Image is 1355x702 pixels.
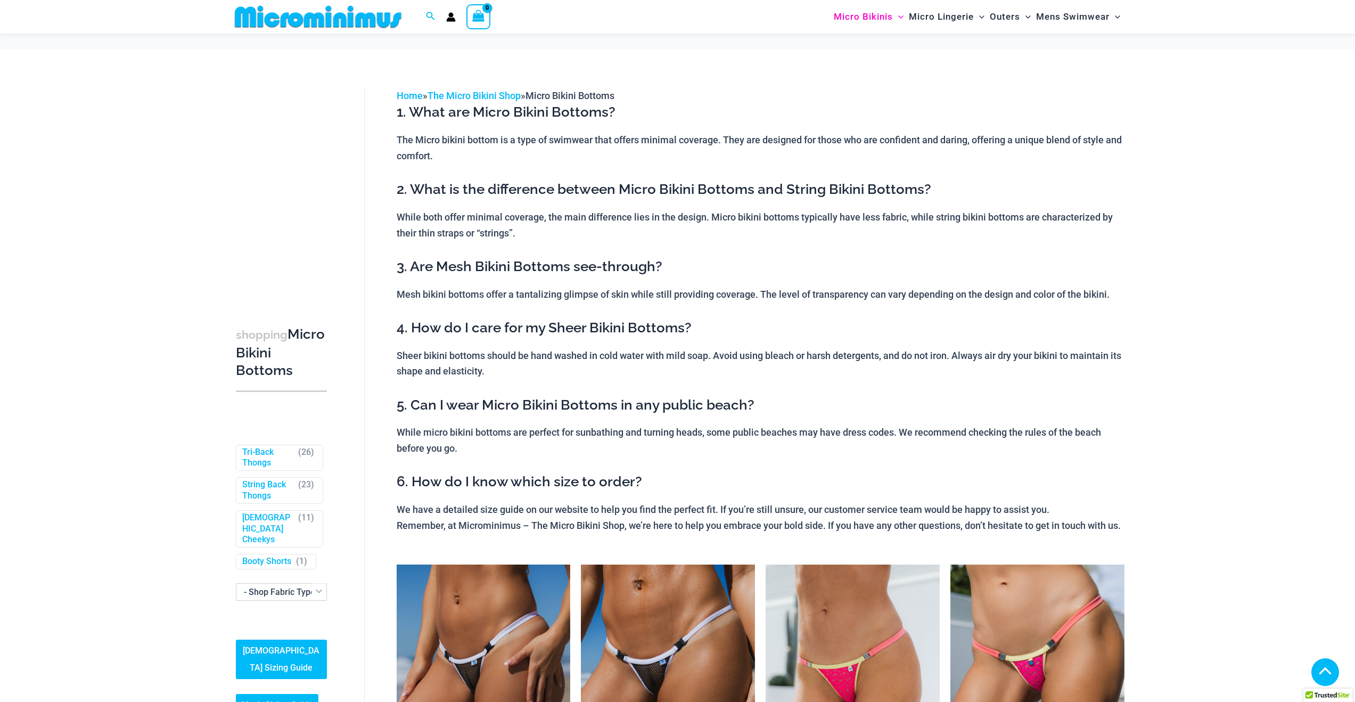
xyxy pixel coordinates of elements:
[987,3,1033,30] a: OutersMenu ToggleMenu Toggle
[397,90,614,101] span: » »
[397,425,1124,456] p: While micro bikini bottoms are perfect for sunbathing and turning heads, some public beaches may ...
[236,583,327,601] span: - Shop Fabric Type
[906,3,987,30] a: Micro LingerieMenu ToggleMenu Toggle
[242,479,293,502] a: String Back Thongs
[1020,3,1031,30] span: Menu Toggle
[446,12,456,22] a: Account icon link
[397,103,1124,121] h3: 1. What are Micro Bikini Bottoms?
[397,209,1124,241] p: While both offer minimal coverage, the main difference lies in the design. Micro bikini bottoms t...
[1110,3,1120,30] span: Menu Toggle
[909,3,974,30] span: Micro Lingerie
[426,10,436,23] a: Search icon link
[397,396,1124,414] h3: 5. Can I wear Micro Bikini Bottoms in any public beach?
[397,319,1124,337] h3: 4. How do I care for my Sheer Bikini Bottoms?
[301,447,311,457] span: 26
[244,587,315,597] span: - Shop Fabric Type
[298,447,314,469] span: ( )
[236,79,332,292] iframe: TrustedSite Certified
[1036,3,1110,30] span: Mens Swimwear
[231,5,406,29] img: MM SHOP LOGO FLAT
[397,287,1124,303] p: Mesh bikini bottoms offer a tantalizing glimpse of skin while still providing coverage. The level...
[974,3,984,30] span: Menu Toggle
[397,258,1124,276] h3: 3. Are Mesh Bikini Bottoms see-through?
[397,502,1124,533] p: We have a detailed size guide on our website to help you find the perfect fit. If you’re still un...
[242,512,293,545] a: [DEMOGRAPHIC_DATA] Cheekys
[834,3,893,30] span: Micro Bikinis
[301,479,311,489] span: 23
[296,556,307,567] span: ( )
[236,584,326,600] span: - Shop Fabric Type
[525,90,614,101] span: Micro Bikini Bottoms
[298,512,314,545] span: ( )
[242,447,293,469] a: Tri-Back Thongs
[236,328,288,341] span: shopping
[397,90,423,101] a: Home
[299,556,304,566] span: 1
[397,181,1124,199] h3: 2. What is the difference between Micro Bikini Bottoms and String Bikini Bottoms?
[397,132,1124,164] p: The Micro bikini bottom is a type of swimwear that offers minimal coverage. They are designed for...
[242,556,291,567] a: Booty Shorts
[428,90,521,101] a: The Micro Bikini Shop
[236,325,327,380] h3: Micro Bikini Bottoms
[830,2,1125,32] nav: Site Navigation
[236,640,327,679] a: [DEMOGRAPHIC_DATA] Sizing Guide
[893,3,904,30] span: Menu Toggle
[397,348,1124,379] p: Sheer bikini bottoms should be hand washed in cold water with mild soap. Avoid using bleach or ha...
[397,473,1124,491] h3: 6. How do I know which size to order?
[298,479,314,502] span: ( )
[990,3,1020,30] span: Outers
[831,3,906,30] a: Micro BikinisMenu ToggleMenu Toggle
[466,4,491,29] a: View Shopping Cart, empty
[301,512,311,523] span: 11
[1033,3,1123,30] a: Mens SwimwearMenu ToggleMenu Toggle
